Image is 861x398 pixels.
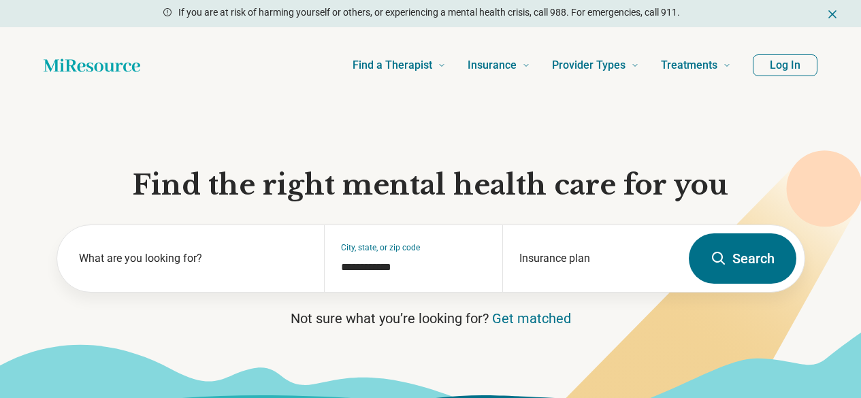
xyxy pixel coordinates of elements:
[56,167,805,203] h1: Find the right mental health care for you
[468,38,530,93] a: Insurance
[661,38,731,93] a: Treatments
[79,250,308,267] label: What are you looking for?
[492,310,571,327] a: Get matched
[56,309,805,328] p: Not sure what you’re looking for?
[552,56,626,75] span: Provider Types
[826,5,839,22] button: Dismiss
[178,5,680,20] p: If you are at risk of harming yourself or others, or experiencing a mental health crisis, call 98...
[353,38,446,93] a: Find a Therapist
[689,233,796,284] button: Search
[753,54,817,76] button: Log In
[552,38,639,93] a: Provider Types
[468,56,517,75] span: Insurance
[353,56,432,75] span: Find a Therapist
[661,56,717,75] span: Treatments
[44,52,140,79] a: Home page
